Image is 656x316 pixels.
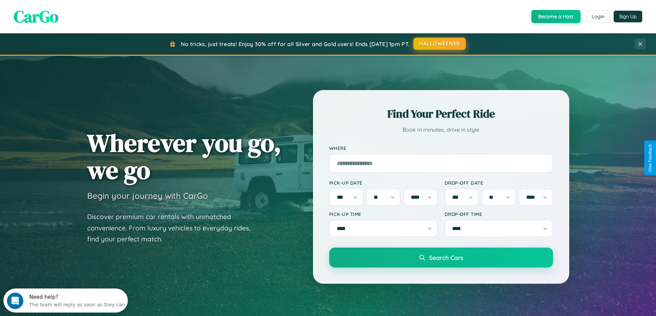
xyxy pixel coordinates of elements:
[648,144,653,172] div: Give Feedback
[87,190,208,201] h3: Begin your journey with CarGo
[329,145,553,151] label: Where
[26,11,122,19] div: The team will reply as soon as they can
[3,288,128,313] iframe: Intercom live chat discovery launcher
[414,37,466,50] button: HALLOWEEN30
[14,5,59,28] span: CarGo
[329,106,553,121] h2: Find Your Perfect Ride
[586,10,610,23] button: Login
[329,180,438,186] label: Pick-up Date
[614,11,642,22] button: Sign Up
[329,211,438,217] label: Pick-up Time
[87,211,259,245] p: Discover premium car rentals with unmatched convenience. From luxury vehicles to everyday rides, ...
[445,211,553,217] label: Drop-off Time
[329,248,553,268] button: Search Cars
[531,10,581,23] button: Become a Host
[445,180,553,186] label: Drop-off Date
[181,41,409,47] span: No tricks, just treats! Enjoy 30% off for all Silver and Gold users! Ends [DATE] 1pm PT.
[26,6,122,11] div: Need help?
[429,254,463,261] span: Search Cars
[3,3,128,22] div: Open Intercom Messenger
[87,129,281,184] h1: Wherever you go, we go
[329,125,553,135] p: Book in minutes, drive in style
[7,293,23,309] iframe: Intercom live chat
